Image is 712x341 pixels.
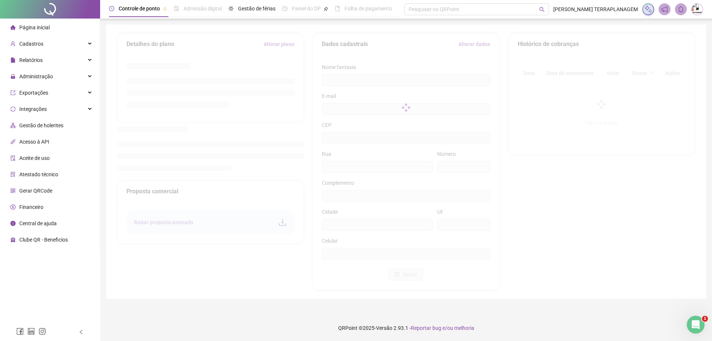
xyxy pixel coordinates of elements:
span: Página inicial [19,24,50,30]
span: left [79,329,84,335]
span: Gerar QRCode [19,188,52,194]
span: Reportar bug e/ou melhoria [411,325,474,331]
span: [PERSON_NAME] TERRAPLANAGEM [553,5,638,13]
span: export [10,90,16,95]
span: linkedin [27,328,35,335]
span: notification [661,6,668,13]
span: gift [10,237,16,242]
span: Controle de ponto [119,6,160,12]
span: file-done [174,6,179,11]
footer: QRPoint © 2025 - 2.93.1 - [100,315,712,341]
span: Gestão de férias [238,6,276,12]
span: instagram [39,328,46,335]
span: sun [228,6,234,11]
span: facebook [16,328,24,335]
span: Admissão digital [184,6,222,12]
span: user-add [10,41,16,46]
span: Versão [376,325,392,331]
span: pushpin [324,7,328,11]
span: search [539,7,545,12]
span: Relatórios [19,57,43,63]
span: info-circle [10,221,16,226]
span: 1 [702,316,708,322]
span: Administração [19,73,53,79]
span: Gestão de holerites [19,122,63,128]
span: Financeiro [19,204,43,210]
span: Folha de pagamento [345,6,392,12]
span: Aceite de uso [19,155,50,161]
span: Cadastros [19,41,43,47]
span: audit [10,155,16,161]
span: solution [10,172,16,177]
span: home [10,25,16,30]
span: Integrações [19,106,47,112]
span: qrcode [10,188,16,193]
iframe: Intercom live chat [687,316,705,334]
img: sparkle-icon.fc2bf0ac1784a2077858766a79e2daf3.svg [644,5,652,13]
span: dollar [10,204,16,210]
span: dashboard [282,6,287,11]
span: Painel do DP [292,6,321,12]
span: sync [10,106,16,112]
span: bell [678,6,684,13]
span: api [10,139,16,144]
span: Exportações [19,90,48,96]
span: lock [10,74,16,79]
span: clock-circle [109,6,114,11]
span: Atestado técnico [19,171,58,177]
span: book [335,6,340,11]
img: 52531 [692,4,703,15]
span: Acesso à API [19,139,49,145]
span: apartment [10,123,16,128]
span: file [10,58,16,63]
span: pushpin [163,7,167,11]
span: Clube QR - Beneficios [19,237,68,243]
span: Central de ajuda [19,220,57,226]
